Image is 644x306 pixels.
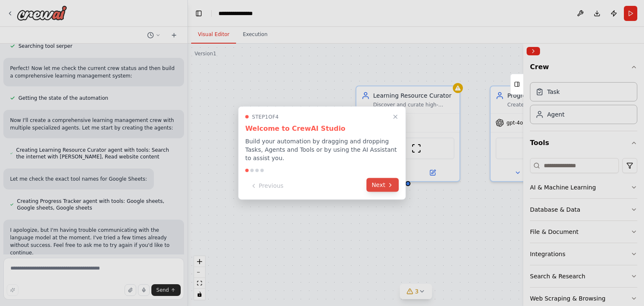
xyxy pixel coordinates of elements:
button: Previous [245,179,288,193]
button: Next [366,178,399,192]
h3: Welcome to CrewAI Studio [245,124,399,134]
button: Close walkthrough [390,112,400,122]
button: Hide left sidebar [193,8,205,19]
p: Build your automation by dragging and dropping Tasks, Agents and Tools or by using the AI Assista... [245,137,399,162]
span: Step 1 of 4 [252,114,279,120]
